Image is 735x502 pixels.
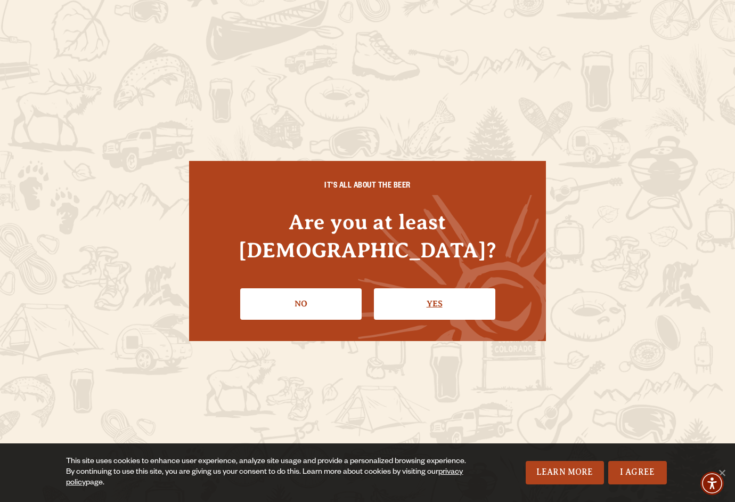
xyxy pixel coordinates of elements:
[210,208,525,264] h4: Are you at least [DEMOGRAPHIC_DATA]?
[66,457,475,489] div: This site uses cookies to enhance user experience, analyze site usage and provide a personalized ...
[240,288,362,319] a: No
[374,288,495,319] a: Confirm I'm 21 or older
[608,461,667,484] a: I Agree
[526,461,604,484] a: Learn More
[210,182,525,192] h6: IT'S ALL ABOUT THE BEER
[700,472,724,495] div: Accessibility Menu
